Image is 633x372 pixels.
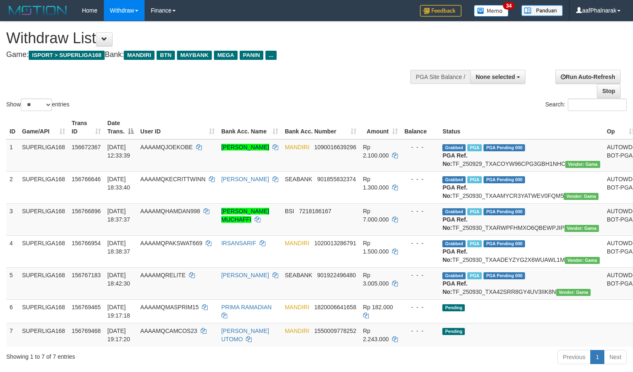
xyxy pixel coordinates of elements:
span: Copy 1020013286791 to clipboard [314,240,356,246]
th: Bank Acc. Number: activate to sort column ascending [282,116,360,139]
b: PGA Ref. No: [442,184,467,199]
span: 156766646 [72,176,101,182]
a: [PERSON_NAME] UTOMO [221,328,269,342]
td: TF_250930_TXA42SRR8GY4UV3IIK8N [439,267,603,299]
span: Grabbed [442,144,466,151]
span: [DATE] 18:33:40 [108,176,130,191]
select: Showentries [21,99,52,111]
td: 6 [6,299,19,323]
th: Balance [401,116,439,139]
td: 5 [6,267,19,299]
span: Vendor URL: https://trx31.1velocity.biz [565,257,600,264]
span: Vendor URL: https://trx31.1velocity.biz [565,161,600,168]
td: TF_250930_TXAAMYCR3YATWEV0FQM5 [439,171,603,203]
span: None selected [476,74,515,80]
h1: Withdraw List [6,30,414,47]
span: 156769468 [72,328,101,334]
span: 156766954 [72,240,101,246]
span: Copy 901855832374 to clipboard [317,176,356,182]
span: Rp 2.243.000 [363,328,389,342]
label: Show entries [6,99,69,111]
td: SUPERLIGA168 [19,299,69,323]
span: AAAAMQJOEKOBE [140,144,193,150]
th: Bank Acc. Name: activate to sort column ascending [218,116,282,139]
span: Pending [442,328,465,335]
span: [DATE] 18:42:30 [108,272,130,287]
div: - - - [405,303,436,311]
span: MAYBANK [177,51,212,60]
a: IRSANSARIF [221,240,256,246]
div: - - - [405,175,436,183]
a: PRIMA RAMADIAN [221,304,272,310]
span: Rp 7.000.000 [363,208,389,223]
img: MOTION_logo.png [6,4,69,17]
span: MANDIRI [285,328,309,334]
div: - - - [405,207,436,215]
span: AAAAMQCAMCOS23 [140,328,197,334]
td: 7 [6,323,19,347]
td: TF_250929_TXACOYW96CPG3GBH1NHC [439,139,603,172]
td: SUPERLIGA168 [19,171,69,203]
span: [DATE] 19:17:18 [108,304,130,319]
span: 156766896 [72,208,101,214]
span: [DATE] 19:17:20 [108,328,130,342]
span: Rp 3.005.000 [363,272,389,287]
img: Button%20Memo.svg [474,5,509,17]
span: SEABANK [285,176,312,182]
span: ISPORT > SUPERLIGA168 [29,51,105,60]
span: Marked by aafheankoy [467,176,482,183]
td: 2 [6,171,19,203]
th: Amount: activate to sort column ascending [360,116,401,139]
span: AAAAMQPAKSWAT669 [140,240,202,246]
span: MANDIRI [285,304,309,310]
span: 156672367 [72,144,101,150]
span: AAAAMQHAMDAN998 [140,208,200,214]
span: PGA Pending [483,144,525,151]
span: Copy 1090016639296 to clipboard [314,144,356,150]
b: PGA Ref. No: [442,280,467,295]
td: SUPERLIGA168 [19,267,69,299]
span: AAAAMQRELITE [140,272,186,278]
th: User ID: activate to sort column ascending [137,116,218,139]
span: Marked by aafsengchandara [467,144,482,151]
span: AAAAMQKECRITTWINN [140,176,206,182]
span: Grabbed [442,208,466,215]
th: Date Trans.: activate to sort column descending [104,116,137,139]
h4: Game: Bank: [6,51,414,59]
span: SEABANK [285,272,312,278]
b: PGA Ref. No: [442,152,467,167]
span: Vendor URL: https://trx31.1velocity.biz [556,289,591,296]
a: Stop [597,84,621,98]
span: MANDIRI [285,144,309,150]
span: Marked by aafheankoy [467,272,482,279]
div: - - - [405,271,436,279]
span: [DATE] 12:33:39 [108,144,130,159]
td: SUPERLIGA168 [19,235,69,267]
a: [PERSON_NAME] [221,144,269,150]
span: Rp 2.100.000 [363,144,389,159]
span: [DATE] 18:38:37 [108,240,130,255]
span: Grabbed [442,240,466,247]
span: MANDIRI [124,51,155,60]
span: Copy 1550009778252 to clipboard [314,328,356,334]
span: Rp 182.000 [363,304,393,310]
td: SUPERLIGA168 [19,203,69,235]
span: Grabbed [442,272,466,279]
span: Pending [442,304,465,311]
span: MEGA [214,51,238,60]
span: Vendor URL: https://trx31.1velocity.biz [564,225,599,232]
td: SUPERLIGA168 [19,323,69,347]
span: PGA Pending [483,272,525,279]
a: 1 [590,350,604,364]
span: PANIN [240,51,263,60]
label: Search: [545,99,627,111]
a: [PERSON_NAME] [221,272,269,278]
th: Game/API: activate to sort column ascending [19,116,69,139]
th: ID [6,116,19,139]
span: MANDIRI [285,240,309,246]
div: - - - [405,239,436,247]
a: Run Auto-Refresh [555,70,621,84]
td: SUPERLIGA168 [19,139,69,172]
a: Next [604,350,627,364]
input: Search: [568,99,627,111]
